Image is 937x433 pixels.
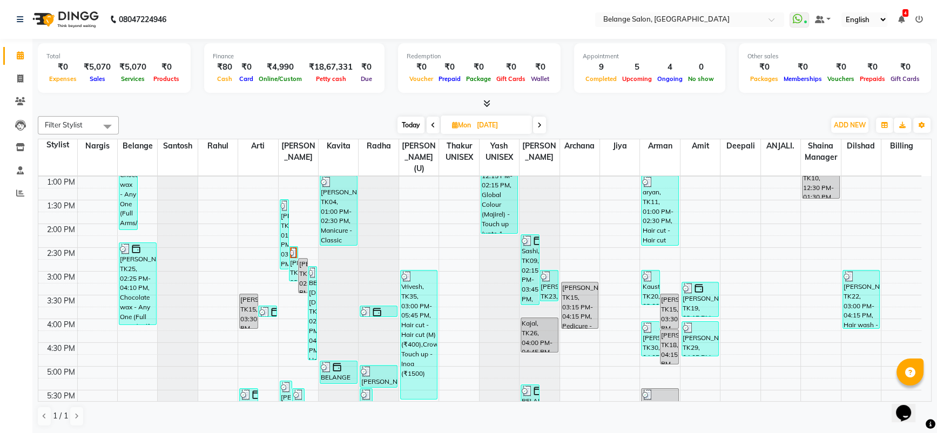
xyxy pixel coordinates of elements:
div: [PERSON_NAME], TK18, 04:15 PM-05:00 PM, [PERSON_NAME] Styling [660,330,678,364]
div: Sashi, TK09, 03:45 PM-04:00 PM, Threading - Any one (Eyebrow/Upperlip/lowerlip/chin) (₹80) [360,306,397,316]
div: Stylist [38,139,77,151]
div: 5:00 PM [45,367,77,378]
a: 4 [898,15,905,24]
div: [PERSON_NAME], TK23, 03:00 PM-03:40 PM, French Gel Polish (₹1000) [540,270,558,301]
div: ₹0 [151,61,182,73]
iframe: chat widget [892,390,926,422]
div: 2:30 PM [45,248,77,259]
div: ₹0 [781,61,825,73]
div: Kaustuvh, TK20, 03:00 PM-03:45 PM, [PERSON_NAME] Styling [642,270,659,305]
div: 0 [685,61,717,73]
span: Expenses [46,75,79,83]
div: ₹4,990 [256,61,305,73]
span: Kavita [319,139,358,153]
span: Completed [583,75,619,83]
div: ₹0 [888,61,922,73]
div: aryan, TK11, 01:00 PM-02:30 PM, Hair cut - Hair cut (M),Hair wash - Loreal - (M),[PERSON_NAME] St... [642,176,678,245]
span: Yash UNISEX [480,139,519,164]
div: ₹5,070 [115,61,151,73]
div: 9 [583,61,619,73]
div: Vrivesh, TK35, 03:00 PM-05:45 PM, Hair cut - Hair cut (M) (₹400),Crown Touch up - Inoa (₹1500) [401,270,437,399]
span: Radha [359,139,398,153]
span: Santosh [158,139,197,153]
span: Rahul [198,139,238,153]
span: [PERSON_NAME] [520,139,559,164]
span: Ongoing [655,75,685,83]
div: ₹0 [528,61,552,73]
div: [PERSON_NAME], TK15, 02:45 PM-03:30 PM, Shaving [299,259,307,293]
span: Packages [747,75,781,83]
span: Services [118,75,147,83]
div: [PERSON_NAME], TK34, 05:30 PM-06:15 PM, Hair cut - Hair cut (M) [642,389,678,423]
div: [PERSON_NAME], TK29, 04:05 PM-04:50 PM, Shaving (₹250) [682,322,719,356]
div: [PERSON_NAME], TK15, 03:30 PM-04:15 PM, Facials - Express [240,294,258,328]
div: [PERSON_NAME], TK34, 05:30 PM-06:15 PM, Hair cut - Hair cut (M) [293,389,304,423]
span: Archana [560,139,599,153]
div: Finance [213,52,376,61]
span: No show [685,75,717,83]
span: Vouchers [825,75,857,83]
span: Amit [680,139,720,153]
div: Nanki, TK24, 03:45 PM-04:00 PM, Threading - Any one (Eyebrow/Upperlip/lowerlip/chin) (₹80) [259,306,277,316]
div: [PERSON_NAME], TK15, 03:15 PM-04:15 PM, Pedicure - Classic (only cleaning,scrubing) [562,282,598,328]
span: Voucher [407,75,436,83]
b: 08047224946 [119,4,166,35]
span: Arman [640,139,679,153]
div: ₹0 [857,61,888,73]
span: Due [358,75,375,83]
div: 5:30 PM [45,390,77,402]
span: Gift Cards [494,75,528,83]
div: 4:30 PM [45,343,77,354]
div: BELANGE [DEMOGRAPHIC_DATA] [DEMOGRAPHIC_DATA], TK31, 02:55 PM-04:55 PM, Hair cut - Hair cut (M) (... [308,267,316,360]
div: 2:00 PM [45,224,77,235]
div: ₹5,070 [79,61,115,73]
span: Upcoming [619,75,655,83]
span: Cash [214,75,235,83]
div: ₹0 [436,61,463,73]
div: BELANGE [DEMOGRAPHIC_DATA] [DEMOGRAPHIC_DATA], TK31, 05:25 PM-06:25 PM, Manicure - Classic (₹700)... [521,385,539,431]
div: [PERSON_NAME], TK02, 05:30 PM-06:15 PM, Chocolate wax - Any one( Full legs/full back/full front) ... [240,389,258,423]
span: Products [151,75,182,83]
div: ₹18,67,331 [305,61,357,73]
span: Prepaid [436,75,463,83]
span: [PERSON_NAME] [279,139,318,164]
span: [PERSON_NAME] (U) [399,139,439,175]
div: Redemption [407,52,552,61]
div: [PERSON_NAME], TK25, 02:25 PM-04:10 PM, Chocolate wax - Any One (Full Arms/Half legs/Half back/Ha... [119,243,156,324]
div: ₹0 [357,61,376,73]
span: 4 [902,9,908,17]
div: ₹0 [494,61,528,73]
div: ₹0 [463,61,494,73]
span: Billing [881,139,921,153]
span: Jiya [600,139,639,153]
div: [PERSON_NAME], TK21, 01:30 PM-03:00 PM, Hair cut - Hair cut (M) (₹400),[PERSON_NAME] Styling (₹300) [280,200,288,269]
div: 5 [619,61,655,73]
div: Sashi, TK09, 02:15 PM-03:45 PM, French Gel Polish (₹1000),Gel polish removal (₹400),Nail Tip (₹150) [521,235,539,305]
span: dilshad [841,139,881,153]
div: BELANGE [DEMOGRAPHIC_DATA] [DEMOGRAPHIC_DATA], TK31, 04:55 PM-05:25 PM, Pedicure - Classic (only ... [320,361,357,383]
span: deepali [720,139,760,153]
div: ₹80 [213,61,237,73]
img: logo [28,4,102,35]
div: [PERSON_NAME], TK14, 02:30 PM-03:15 PM, Hair cut - Hair cut (M) [289,247,298,281]
div: ₹0 [825,61,857,73]
div: 4 [655,61,685,73]
span: Card [237,75,256,83]
span: Belange [118,139,157,153]
span: Wallet [528,75,552,83]
div: 3:00 PM [45,272,77,283]
span: Petty cash [313,75,349,83]
span: Filter Stylist [45,120,83,129]
div: ₹0 [407,61,436,73]
div: ₹0 [747,61,781,73]
div: [PERSON_NAME], TK03, 05:00 PM-05:30 PM, Chocolate wax - Any One (Full Arms/Half legs/Half back/Ha... [360,366,397,387]
div: [PERSON_NAME], TK30, 04:05 PM-04:50 PM, [PERSON_NAME] Styling (₹300) [642,322,659,356]
div: [PERSON_NAME], TK19, 03:15 PM-04:00 PM, Hair cut - Hair cut (M) [682,282,719,316]
span: Mon [449,121,474,129]
div: Other sales [747,52,922,61]
div: 4:00 PM [45,319,77,330]
span: Arti [238,139,278,153]
button: ADD NEW [831,118,868,133]
span: ANJALI. [761,139,800,153]
span: ADD NEW [834,121,866,129]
